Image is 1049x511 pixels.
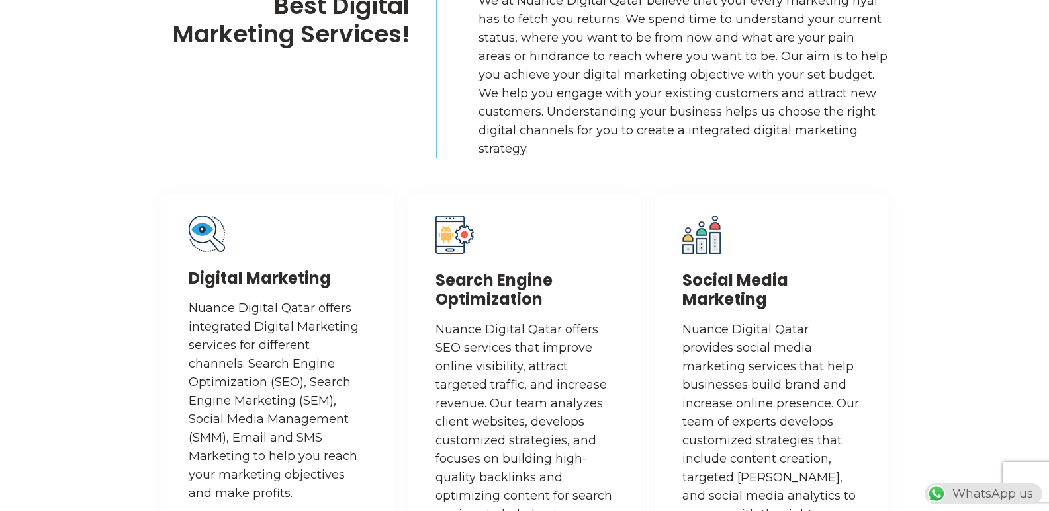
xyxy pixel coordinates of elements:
[189,269,367,288] h3: Digital Marketing
[189,299,367,502] p: Nuance Digital Qatar offers integrated Digital Marketing services for different channels. Search ...
[435,271,614,309] h3: Search Engine Optimization
[925,483,1042,504] div: WhatsApp us
[682,271,860,309] h3: Social Media Marketing
[925,487,1042,501] a: WhatsAppWhatsApp us
[926,483,947,504] img: WhatsApp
